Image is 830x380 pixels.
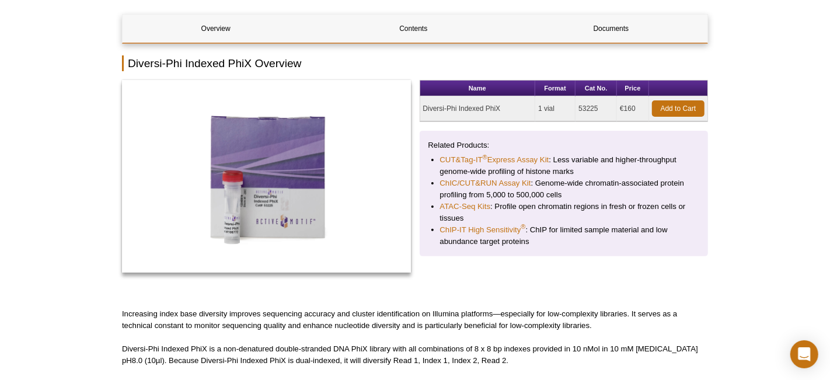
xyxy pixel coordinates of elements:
li: : ChIP for limited sample material and low abundance target proteins [440,224,688,247]
a: Contents [320,15,507,43]
a: ChIP-IT High Sensitivity® [440,224,526,236]
div: Open Intercom Messenger [790,340,818,368]
a: Overview [123,15,309,43]
a: ChIC/CUT&RUN Assay Kit [440,177,531,189]
a: Add to Cart [652,100,705,117]
th: Cat No. [576,81,617,96]
th: Format [535,81,576,96]
a: Documents [518,15,704,43]
li: : Genome-wide chromatin-associated protein profiling from 5,000 to 500,000 cells [440,177,688,201]
a: ATAC-Seq Kits [440,201,491,212]
h2: Diversi-Phi Indexed PhiX Overview [122,55,708,71]
p: Increasing index base diversity improves sequencing accuracy and cluster identification on Illumi... [122,308,708,332]
p: Diversi-Phi Indexed PhiX is a non-denatured double-stranded DNA PhiX library with all combination... [122,343,708,367]
img: Diversi-Phi Indexed PhiX [122,80,411,273]
th: Name [420,81,536,96]
sup: ® [521,224,526,231]
th: Price [617,81,649,96]
td: €160 [617,96,649,121]
a: CUT&Tag-IT®Express Assay Kit [440,154,549,166]
td: 53225 [576,96,617,121]
li: : Less variable and higher-throughput genome-wide profiling of histone marks [440,154,688,177]
sup: ® [483,154,487,161]
td: Diversi-Phi Indexed PhiX [420,96,536,121]
td: 1 vial [535,96,576,121]
p: Related Products: [428,140,700,151]
li: : Profile open chromatin regions in fresh or frozen cells or tissues [440,201,688,224]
